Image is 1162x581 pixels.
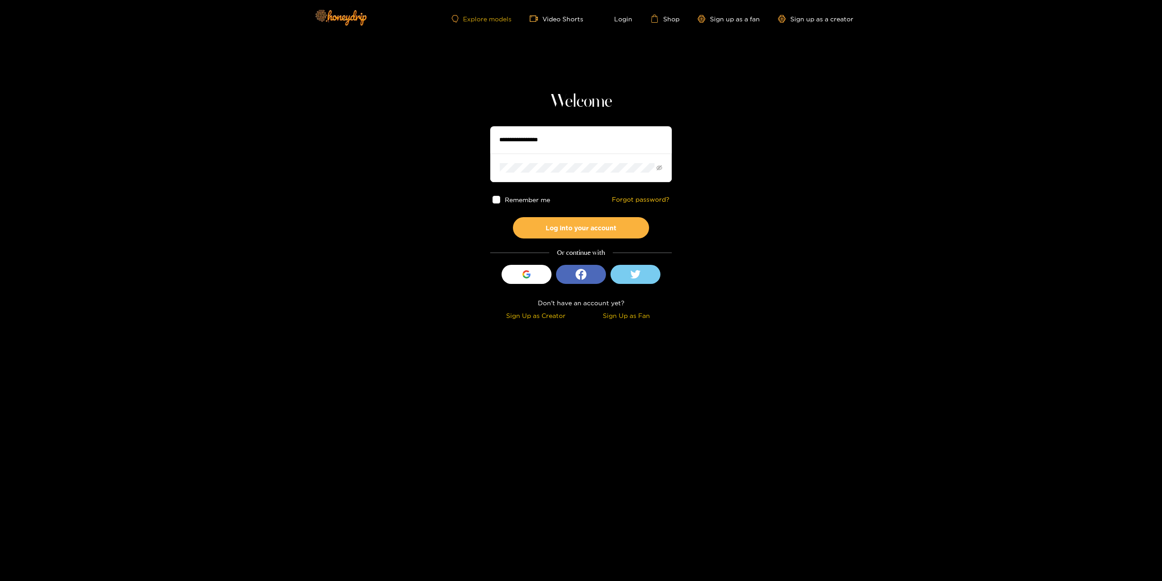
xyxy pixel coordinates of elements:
[490,91,672,113] h1: Welcome
[530,15,542,23] span: video-camera
[698,15,760,23] a: Sign up as a fan
[513,217,649,238] button: Log into your account
[778,15,853,23] a: Sign up as a creator
[612,196,670,204] a: Forgot password?
[492,310,579,321] div: Sign Up as Creator
[490,248,672,258] div: Or continue with
[650,15,679,23] a: Shop
[530,15,583,23] a: Video Shorts
[583,310,670,321] div: Sign Up as Fan
[601,15,632,23] a: Login
[490,298,672,308] div: Don't have an account yet?
[505,196,550,203] span: Remember me
[656,165,662,171] span: eye-invisible
[452,15,512,23] a: Explore models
